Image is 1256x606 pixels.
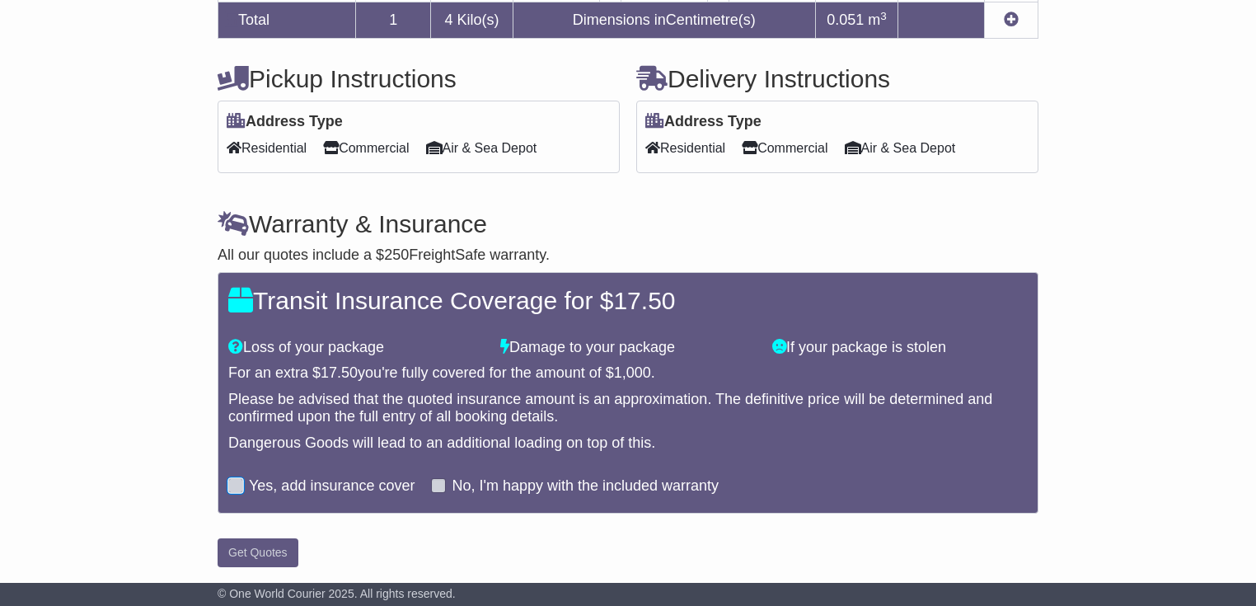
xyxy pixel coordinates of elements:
[764,339,1036,357] div: If your package is stolen
[613,287,675,314] span: 17.50
[323,135,409,161] span: Commercial
[218,2,356,39] td: Total
[645,135,725,161] span: Residential
[227,135,307,161] span: Residential
[645,113,762,131] label: Address Type
[444,12,452,28] span: 4
[321,364,358,381] span: 17.50
[742,135,827,161] span: Commercial
[384,247,409,263] span: 250
[868,12,887,28] span: m
[218,538,298,567] button: Get Quotes
[218,210,1038,237] h4: Warranty & Insurance
[513,2,815,39] td: Dimensions in Centimetre(s)
[228,364,1028,383] div: For an extra $ you're fully covered for the amount of $ .
[228,391,1028,426] div: Please be advised that the quoted insurance amount is an approximation. The definitive price will...
[218,587,456,600] span: © One World Courier 2025. All rights reserved.
[431,2,513,39] td: Kilo(s)
[845,135,956,161] span: Air & Sea Depot
[356,2,431,39] td: 1
[827,12,864,28] span: 0.051
[218,65,620,92] h4: Pickup Instructions
[636,65,1038,92] h4: Delivery Instructions
[227,113,343,131] label: Address Type
[220,339,492,357] div: Loss of your package
[249,477,415,496] label: Yes, add insurance cover
[880,10,887,22] sup: 3
[492,339,764,357] div: Damage to your package
[228,435,1028,453] div: Dangerous Goods will lead to an additional loading on top of this.
[614,364,651,381] span: 1,000
[228,287,1028,314] h4: Transit Insurance Coverage for $
[452,477,719,496] label: No, I'm happy with the included warranty
[426,135,537,161] span: Air & Sea Depot
[1004,12,1019,28] a: Add new item
[218,247,1038,265] div: All our quotes include a $ FreightSafe warranty.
